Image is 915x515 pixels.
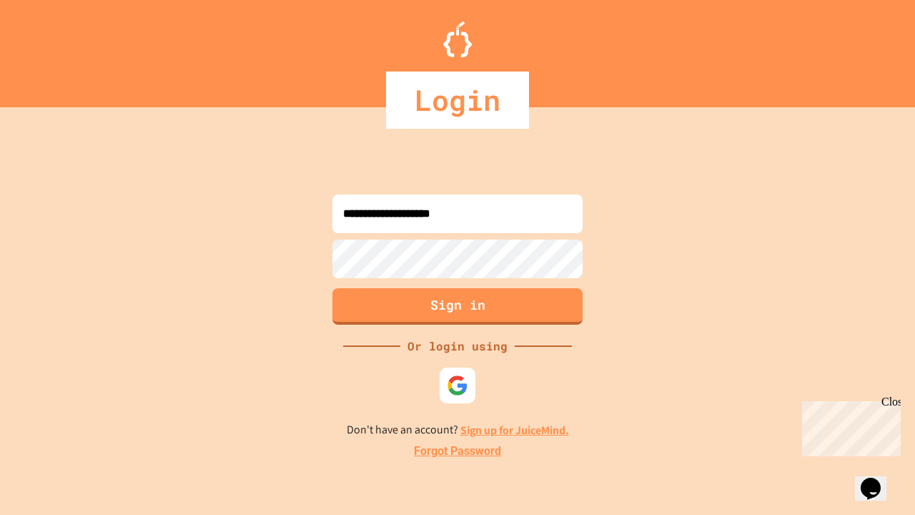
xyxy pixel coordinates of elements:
p: Don't have an account? [347,421,569,439]
iframe: chat widget [855,458,901,501]
div: Chat with us now!Close [6,6,99,91]
div: Or login using [400,338,515,355]
iframe: chat widget [796,396,901,456]
a: Forgot Password [414,443,501,460]
button: Sign in [332,288,583,325]
a: Sign up for JuiceMind. [460,423,569,438]
img: google-icon.svg [447,375,468,396]
img: Logo.svg [443,21,472,57]
div: Login [386,72,529,129]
